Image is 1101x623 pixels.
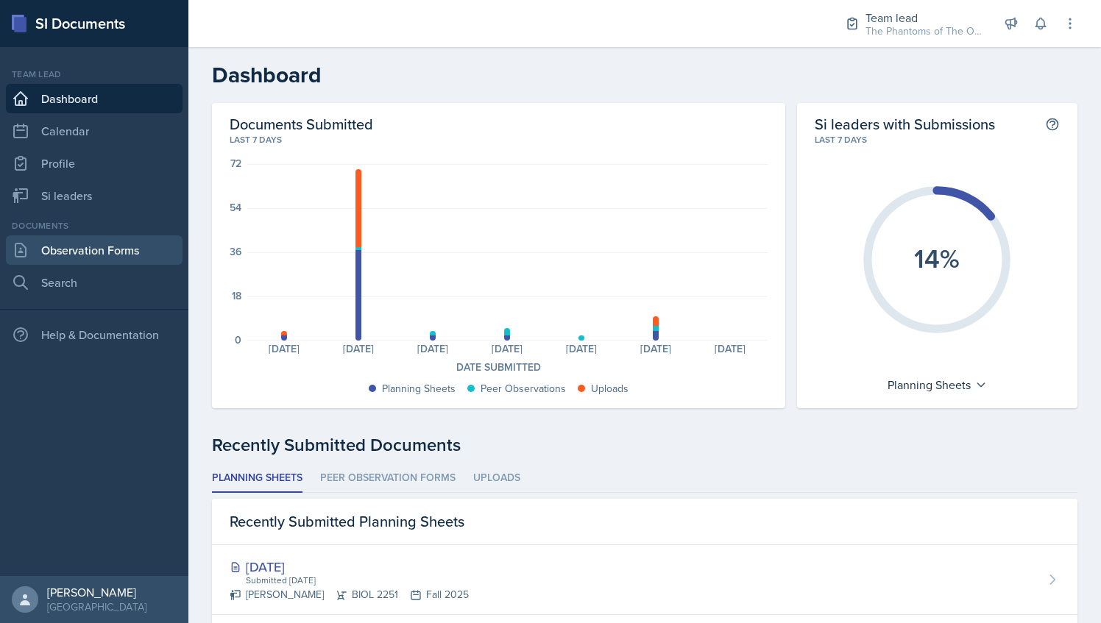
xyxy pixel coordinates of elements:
div: The Phantoms of The Opera / Fall 2025 [865,24,983,39]
div: Team lead [6,68,183,81]
h2: Documents Submitted [230,115,768,133]
text: 14% [914,239,960,277]
div: Help & Documentation [6,320,183,349]
li: Peer Observation Forms [320,464,456,493]
div: Uploads [591,381,629,396]
div: [PERSON_NAME] BIOL 2251 Fall 2025 [230,587,469,602]
div: 72 [230,158,241,168]
a: Observation Forms [6,235,183,265]
div: [DATE] [247,343,322,354]
div: Team lead [865,9,983,26]
div: 36 [230,246,241,257]
div: [DATE] [619,343,693,354]
div: Recently Submitted Documents [212,432,1077,458]
div: Last 7 days [230,133,768,146]
div: [GEOGRAPHIC_DATA] [47,599,146,614]
div: Planning Sheets [880,373,994,396]
a: Si leaders [6,181,183,210]
div: Last 7 days [815,133,1060,146]
li: Uploads [473,464,520,493]
div: 54 [230,202,241,213]
div: [DATE] [230,557,469,577]
a: Calendar [6,116,183,146]
div: 18 [232,291,241,301]
div: Planning Sheets [382,381,456,396]
div: Submitted [DATE] [244,574,469,587]
div: 0 [235,335,241,345]
div: [DATE] [693,343,768,354]
div: [DATE] [322,343,396,354]
div: Recently Submitted Planning Sheets [212,499,1077,545]
div: [DATE] [470,343,545,354]
a: Search [6,268,183,297]
div: [DATE] [545,343,619,354]
div: Documents [6,219,183,232]
a: Dashboard [6,84,183,113]
a: Profile [6,149,183,178]
div: Peer Observations [481,381,566,396]
div: Date Submitted [230,360,768,375]
div: [PERSON_NAME] [47,585,146,599]
div: [DATE] [396,343,470,354]
a: [DATE] Submitted [DATE] [PERSON_NAME]BIOL 2251Fall 2025 [212,545,1077,615]
h2: Dashboard [212,62,1077,88]
li: Planning Sheets [212,464,302,493]
h2: Si leaders with Submissions [815,115,995,133]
